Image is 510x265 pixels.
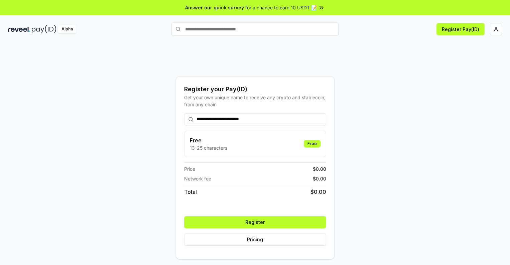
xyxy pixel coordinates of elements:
[184,85,326,94] div: Register your Pay(ID)
[313,165,326,172] span: $ 0.00
[184,234,326,246] button: Pricing
[190,136,227,144] h3: Free
[184,188,197,196] span: Total
[185,4,244,11] span: Answer our quick survey
[304,140,321,147] div: Free
[184,94,326,108] div: Get your own unique name to receive any crypto and stablecoin, from any chain
[245,4,317,11] span: for a chance to earn 10 USDT 📝
[184,165,195,172] span: Price
[436,23,485,35] button: Register Pay(ID)
[32,25,56,33] img: pay_id
[184,216,326,228] button: Register
[313,175,326,182] span: $ 0.00
[190,144,227,151] p: 13-25 characters
[310,188,326,196] span: $ 0.00
[8,25,30,33] img: reveel_dark
[184,175,211,182] span: Network fee
[58,25,77,33] div: Alpha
